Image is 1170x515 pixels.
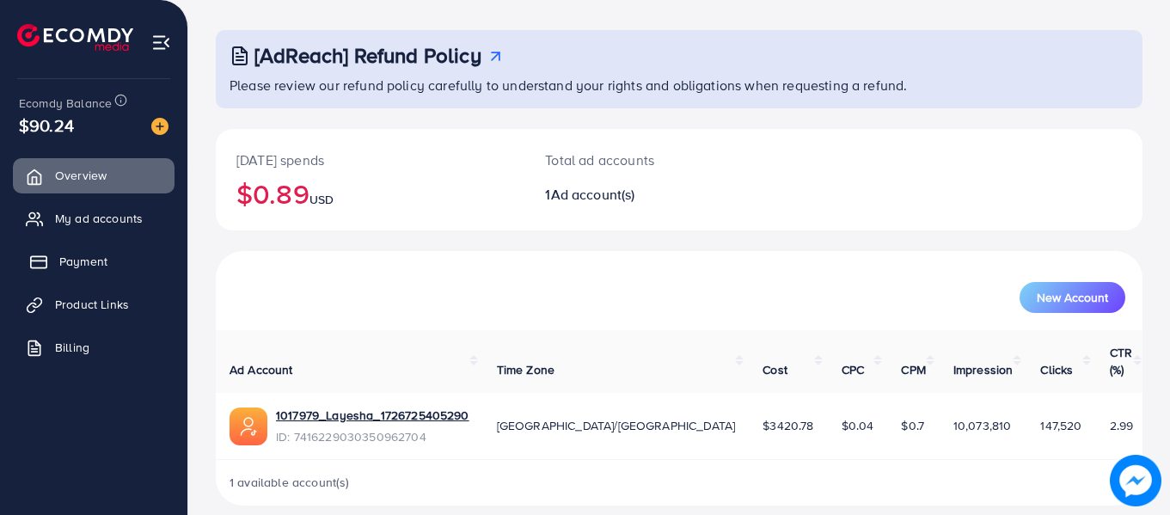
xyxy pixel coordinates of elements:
span: 10,073,810 [953,417,1012,434]
button: New Account [1020,282,1125,313]
span: Payment [59,253,107,270]
h3: [AdReach] Refund Policy [254,43,481,68]
span: Billing [55,339,89,356]
a: Overview [13,158,175,193]
a: My ad accounts [13,201,175,236]
span: 2.99 [1110,417,1134,434]
a: Billing [13,330,175,365]
span: New Account [1037,291,1108,303]
span: Ecomdy Balance [19,95,112,112]
img: menu [151,33,171,52]
h2: $0.89 [236,177,504,210]
h2: 1 [545,187,736,203]
span: $3420.78 [763,417,813,434]
p: Please review our refund policy carefully to understand your rights and obligations when requesti... [230,75,1132,95]
img: image [1110,455,1161,506]
span: CTR (%) [1110,344,1132,378]
a: Payment [13,244,175,279]
a: Product Links [13,287,175,322]
span: CPM [901,361,925,378]
span: Impression [953,361,1014,378]
span: 147,520 [1040,417,1081,434]
span: Product Links [55,296,129,313]
span: USD [309,191,334,208]
span: $0.7 [901,417,924,434]
span: Clicks [1040,361,1073,378]
span: Time Zone [497,361,554,378]
span: CPC [842,361,864,378]
img: ic-ads-acc.e4c84228.svg [230,408,267,445]
img: image [151,118,168,135]
span: Ad Account [230,361,293,378]
span: Ad account(s) [551,185,635,204]
span: $90.24 [19,113,74,138]
span: Overview [55,167,107,184]
span: My ad accounts [55,210,143,227]
span: $0.04 [842,417,874,434]
span: 1 available account(s) [230,474,350,491]
img: logo [17,24,133,51]
a: 1017979_Layesha_1726725405290 [276,407,469,424]
span: ID: 7416229030350962704 [276,428,469,445]
span: Cost [763,361,787,378]
span: [GEOGRAPHIC_DATA]/[GEOGRAPHIC_DATA] [497,417,736,434]
p: Total ad accounts [545,150,736,170]
p: [DATE] spends [236,150,504,170]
